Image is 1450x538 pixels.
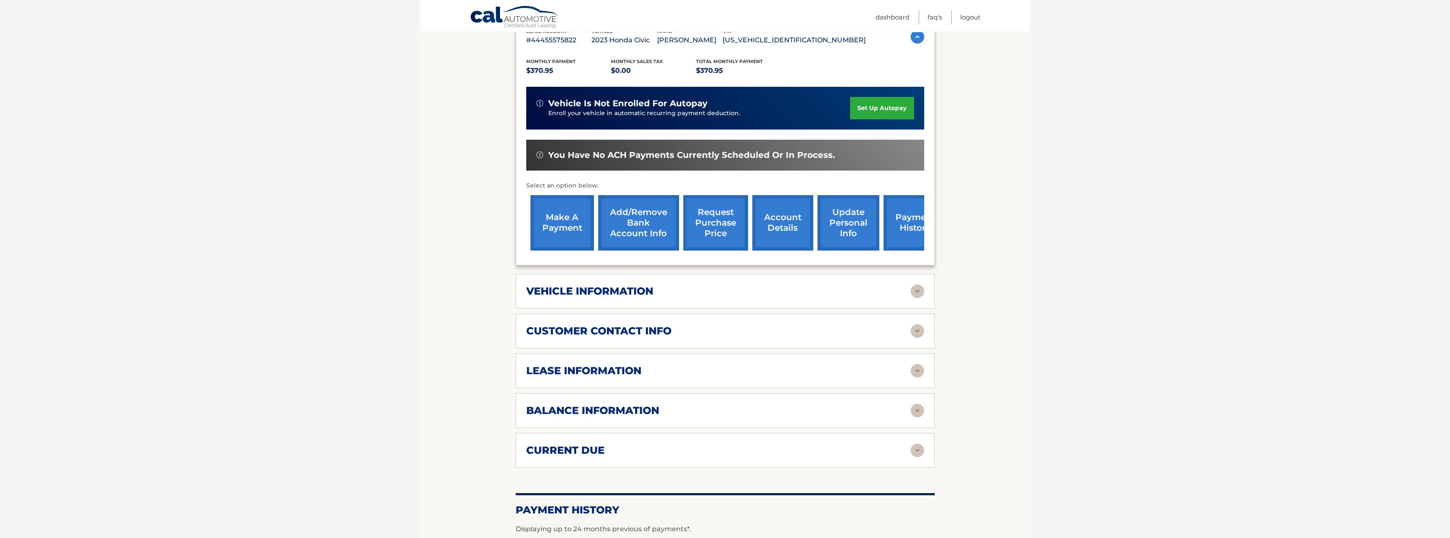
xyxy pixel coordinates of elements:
a: request purchase price [683,195,748,251]
a: payment history [884,195,947,251]
p: $370.95 [526,65,611,77]
p: Displaying up to 24 months previous of payments*. [516,524,935,534]
img: accordion-rest.svg [911,324,924,338]
p: Enroll your vehicle in automatic recurring payment deduction. [548,109,851,118]
span: Monthly sales Tax [611,58,663,64]
img: alert-white.svg [536,100,543,107]
p: 2023 Honda Civic [591,34,657,46]
a: Add/Remove bank account info [598,195,679,251]
a: update personal info [818,195,879,251]
img: accordion-rest.svg [911,404,924,417]
a: Logout [960,10,980,24]
img: accordion-rest.svg [911,284,924,298]
img: accordion-rest.svg [911,444,924,457]
p: Select an option below: [526,181,924,191]
span: vehicle is not enrolled for autopay [548,98,707,109]
h2: current due [526,444,605,457]
h2: vehicle information [526,285,653,298]
h2: customer contact info [526,325,671,337]
p: $370.95 [696,65,781,77]
h2: Payment History [516,504,935,516]
p: #44455575822 [526,34,592,46]
a: FAQ's [928,10,942,24]
span: Total Monthly Payment [696,58,763,64]
p: $0.00 [611,65,696,77]
a: account details [752,195,813,251]
h2: lease information [526,364,641,377]
a: set up autopay [850,97,914,119]
p: [US_VEHICLE_IDENTIFICATION_NUMBER] [723,34,866,46]
img: accordion-active.svg [911,30,924,44]
a: make a payment [530,195,594,251]
img: accordion-rest.svg [911,364,924,378]
p: [PERSON_NAME] [657,34,723,46]
a: Dashboard [876,10,909,24]
span: You have no ACH payments currently scheduled or in process. [548,150,835,160]
a: Cal Automotive [470,6,559,30]
img: alert-white.svg [536,152,543,158]
span: Monthly Payment [526,58,576,64]
h2: balance information [526,404,659,417]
